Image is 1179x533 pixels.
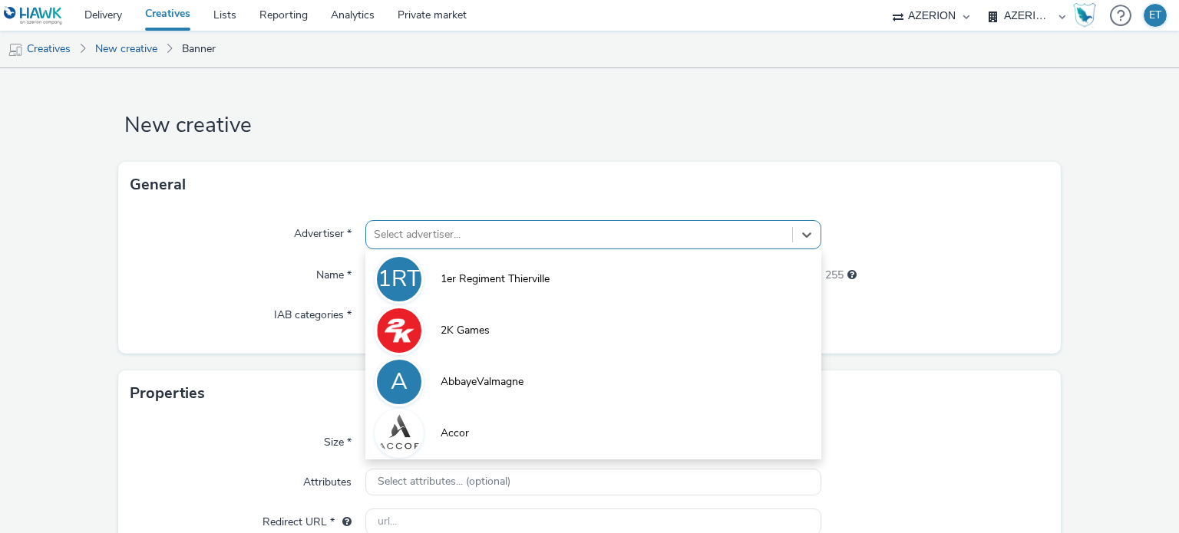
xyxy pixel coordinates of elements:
img: undefined Logo [4,6,63,25]
img: mobile [8,42,23,58]
img: 2K Games [377,308,421,353]
span: 1er Regiment Thierville [441,271,550,287]
div: Maximum 255 characters [847,268,857,283]
div: URL will be used as a validation URL with some SSPs and it will be the redirection URL of your cr... [335,515,352,530]
a: New creative [88,31,165,67]
span: 2K Games [441,323,490,338]
span: AbbayeValmagne [441,374,523,390]
div: ET [1149,4,1161,27]
label: Advertiser * [288,220,358,242]
span: Select attributes... (optional) [378,475,510,489]
h3: General [130,173,186,196]
label: Size * [318,429,358,450]
img: Accor [377,411,421,456]
h1: New creative [118,111,1062,140]
img: Hawk Academy [1073,3,1096,28]
div: A [391,360,408,403]
label: Attributes [297,469,358,490]
label: IAB categories * [268,301,358,323]
div: 1RT [378,258,421,301]
span: 255 [825,268,844,283]
span: Accor [441,426,469,441]
label: Name * [310,262,358,283]
a: Hawk Academy [1073,3,1102,28]
label: Redirect URL * [256,508,358,530]
a: Banner [174,31,223,67]
h3: Properties [130,382,205,405]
